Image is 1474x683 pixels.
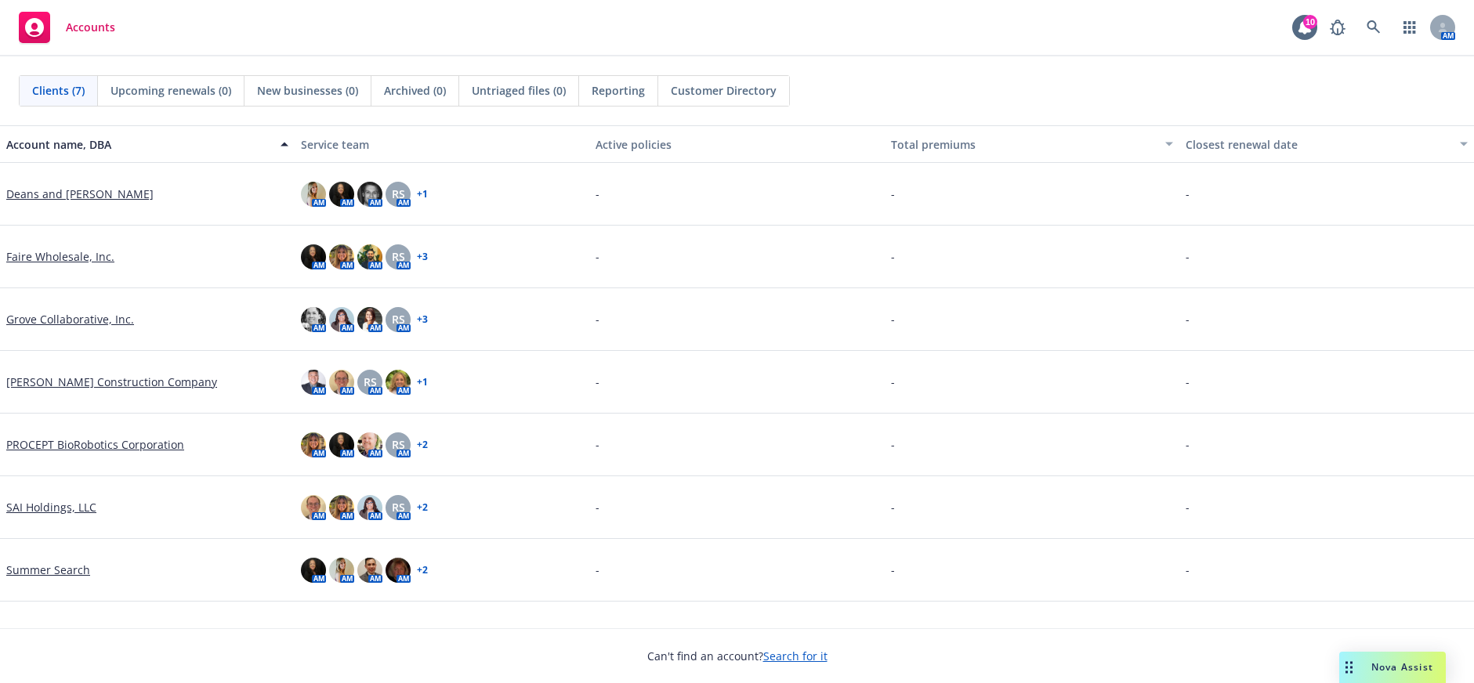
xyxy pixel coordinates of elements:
span: - [1186,248,1190,265]
button: Active policies [589,125,884,163]
a: Grove Collaborative, Inc. [6,311,134,327]
a: [PERSON_NAME] Construction Company [6,374,217,390]
img: photo [301,432,326,457]
span: Upcoming renewals (0) [110,82,231,99]
img: photo [357,182,382,207]
a: Faire Wholesale, Inc. [6,248,114,265]
span: RS [392,248,405,265]
span: Untriaged files (0) [472,82,566,99]
span: - [891,562,895,578]
img: photo [357,495,382,520]
img: photo [301,182,326,207]
span: Accounts [66,21,115,34]
span: - [1186,499,1190,515]
span: Customer Directory [671,82,777,99]
img: photo [329,244,354,269]
img: photo [329,307,354,332]
div: Closest renewal date [1186,136,1450,153]
a: Summer Search [6,562,90,578]
span: - [1186,186,1190,202]
a: PROCEPT BioRobotics Corporation [6,436,184,453]
img: photo [357,307,382,332]
a: Report a Bug [1322,12,1353,43]
div: Drag to move [1339,652,1359,683]
div: Service team [301,136,583,153]
a: + 2 [417,440,428,450]
span: - [891,499,895,515]
span: - [596,248,599,265]
img: photo [386,370,411,395]
img: photo [329,558,354,583]
img: photo [357,244,382,269]
span: RS [364,374,377,390]
span: RS [392,499,405,515]
span: RS [392,436,405,453]
a: Search for it [763,649,828,663]
img: photo [301,558,326,583]
a: + 1 [417,190,428,199]
button: Service team [295,125,589,163]
img: photo [329,495,354,520]
span: - [891,436,895,453]
a: + 3 [417,252,428,262]
img: photo [301,370,326,395]
a: + 3 [417,315,428,324]
span: - [891,311,895,327]
span: - [891,374,895,390]
a: + 2 [417,503,428,512]
img: photo [357,432,382,457]
span: RS [392,311,405,327]
span: - [1186,374,1190,390]
span: Can't find an account? [647,648,828,664]
a: + 2 [417,566,428,575]
span: Reporting [592,82,645,99]
span: Nova Assist [1371,660,1433,674]
img: photo [301,307,326,332]
a: Accounts [13,5,121,49]
span: - [891,186,895,202]
a: Deans and [PERSON_NAME] [6,186,154,202]
a: Search [1358,12,1389,43]
span: - [596,186,599,202]
span: - [1186,562,1190,578]
span: Clients (7) [32,82,85,99]
div: 10 [1303,15,1317,29]
button: Nova Assist [1339,652,1446,683]
span: New businesses (0) [257,82,358,99]
img: photo [329,182,354,207]
a: SAI Holdings, LLC [6,499,96,515]
div: Account name, DBA [6,136,271,153]
span: - [596,311,599,327]
button: Total premiums [885,125,1179,163]
img: photo [329,370,354,395]
span: - [596,374,599,390]
img: photo [386,558,411,583]
img: photo [357,558,382,583]
span: - [596,562,599,578]
span: - [1186,436,1190,453]
div: Total premiums [891,136,1156,153]
a: Switch app [1394,12,1425,43]
span: - [596,436,599,453]
span: RS [392,186,405,202]
span: - [891,248,895,265]
span: Archived (0) [384,82,446,99]
button: Closest renewal date [1179,125,1474,163]
span: - [1186,311,1190,327]
img: photo [301,244,326,269]
span: - [596,499,599,515]
a: + 1 [417,378,428,387]
img: photo [329,432,354,457]
img: photo [301,495,326,520]
div: Active policies [596,136,878,153]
